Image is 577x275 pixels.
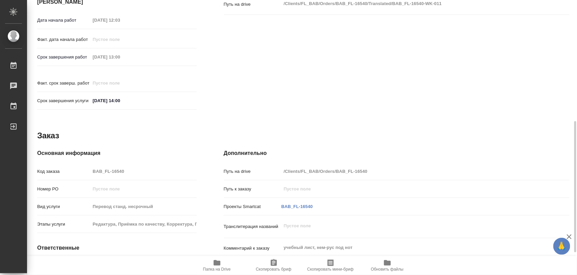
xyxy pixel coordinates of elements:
[37,203,90,210] p: Вид услуги
[90,52,149,62] input: Пустое поле
[245,256,302,275] button: Скопировать бриф
[224,245,282,252] p: Комментарий к заказу
[281,204,313,209] a: BAB_FL-16540
[90,78,149,88] input: Пустое поле
[556,239,568,253] span: 🙏
[90,219,196,229] input: Пустое поле
[224,223,282,230] p: Транслитерация названий
[189,256,245,275] button: Папка на Drive
[90,202,196,211] input: Пустое поле
[224,168,282,175] p: Путь на drive
[37,130,59,141] h2: Заказ
[281,242,540,253] textarea: учебный лист, нем-рус под нот
[90,96,149,106] input: ✎ Введи что-нибудь
[90,35,149,44] input: Пустое поле
[90,15,149,25] input: Пустое поле
[37,17,90,24] p: Дата начала работ
[37,168,90,175] p: Код заказа
[37,186,90,192] p: Номер РО
[224,203,282,210] p: Проекты Smartcat
[359,256,416,275] button: Обновить файлы
[281,166,540,176] input: Пустое поле
[307,267,354,272] span: Скопировать мини-бриф
[37,36,90,43] p: Факт. дата начала работ
[203,267,231,272] span: Папка на Drive
[37,221,90,228] p: Этапы услуги
[37,149,197,157] h4: Основная информация
[302,256,359,275] button: Скопировать мини-бриф
[256,267,291,272] span: Скопировать бриф
[90,184,196,194] input: Пустое поле
[224,149,570,157] h4: Дополнительно
[37,54,90,61] p: Срок завершения работ
[37,244,197,252] h4: Ответственные
[37,80,90,87] p: Факт. срок заверш. работ
[37,97,90,104] p: Срок завершения услуги
[281,184,540,194] input: Пустое поле
[224,1,282,8] p: Путь на drive
[371,267,404,272] span: Обновить файлы
[553,238,570,255] button: 🙏
[90,166,196,176] input: Пустое поле
[224,186,282,192] p: Путь к заказу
